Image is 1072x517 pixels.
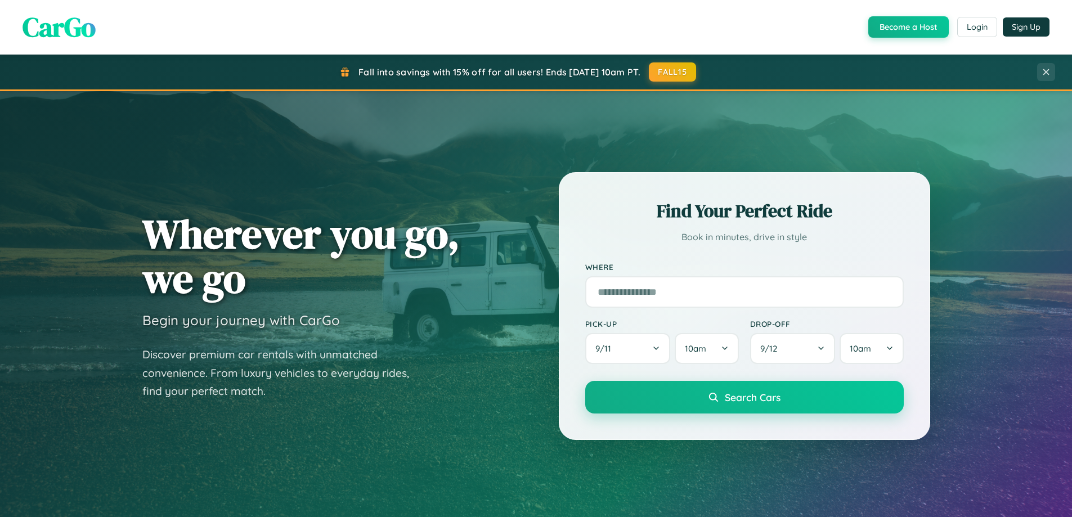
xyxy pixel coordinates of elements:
[358,66,640,78] span: Fall into savings with 15% off for all users! Ends [DATE] 10am PT.
[585,333,671,364] button: 9/11
[142,345,424,401] p: Discover premium car rentals with unmatched convenience. From luxury vehicles to everyday rides, ...
[760,343,783,354] span: 9 / 12
[585,199,904,223] h2: Find Your Perfect Ride
[750,333,836,364] button: 9/12
[142,212,460,300] h1: Wherever you go, we go
[595,343,617,354] span: 9 / 11
[649,62,696,82] button: FALL15
[675,333,738,364] button: 10am
[585,381,904,413] button: Search Cars
[685,343,706,354] span: 10am
[142,312,340,329] h3: Begin your journey with CarGo
[725,391,781,403] span: Search Cars
[840,333,903,364] button: 10am
[750,319,904,329] label: Drop-off
[585,262,904,272] label: Where
[957,17,997,37] button: Login
[850,343,871,354] span: 10am
[23,8,96,46] span: CarGo
[585,229,904,245] p: Book in minutes, drive in style
[585,319,739,329] label: Pick-up
[868,16,949,38] button: Become a Host
[1003,17,1049,37] button: Sign Up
